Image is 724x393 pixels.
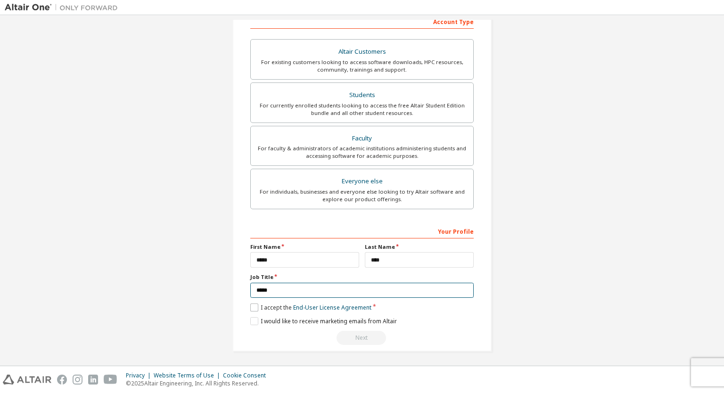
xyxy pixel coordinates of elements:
[250,317,397,325] label: I would like to receive marketing emails from Altair
[256,132,468,145] div: Faculty
[256,45,468,58] div: Altair Customers
[223,372,271,379] div: Cookie Consent
[256,145,468,160] div: For faculty & administrators of academic institutions administering students and accessing softwa...
[256,188,468,203] div: For individuals, businesses and everyone else looking to try Altair software and explore our prod...
[365,243,474,251] label: Last Name
[250,14,474,29] div: Account Type
[250,273,474,281] label: Job Title
[126,372,154,379] div: Privacy
[250,243,359,251] label: First Name
[57,375,67,385] img: facebook.svg
[256,89,468,102] div: Students
[256,102,468,117] div: For currently enrolled students looking to access the free Altair Student Edition bundle and all ...
[73,375,82,385] img: instagram.svg
[154,372,223,379] div: Website Terms of Use
[256,58,468,74] div: For existing customers looking to access software downloads, HPC resources, community, trainings ...
[293,303,371,311] a: End-User License Agreement
[104,375,117,385] img: youtube.svg
[3,375,51,385] img: altair_logo.svg
[250,303,371,311] label: I accept the
[250,223,474,238] div: Your Profile
[88,375,98,385] img: linkedin.svg
[5,3,123,12] img: Altair One
[250,331,474,345] div: Read and acccept EULA to continue
[126,379,271,387] p: © 2025 Altair Engineering, Inc. All Rights Reserved.
[256,175,468,188] div: Everyone else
